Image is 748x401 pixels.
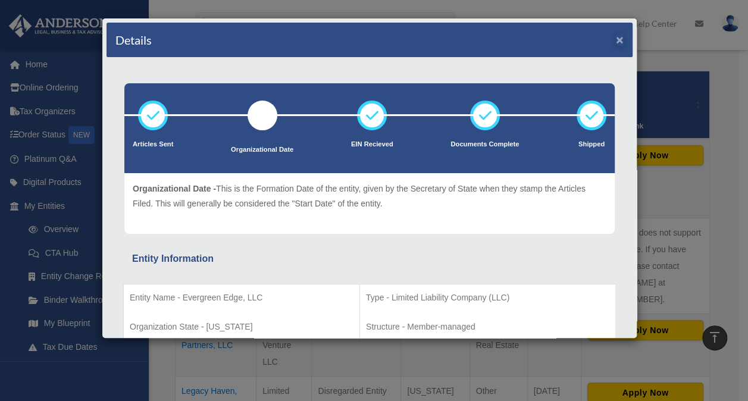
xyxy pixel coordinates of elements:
[133,139,173,151] p: Articles Sent
[366,290,609,305] p: Type - Limited Liability Company (LLC)
[231,144,293,156] p: Organizational Date
[132,250,607,267] div: Entity Information
[450,139,519,151] p: Documents Complete
[133,181,606,211] p: This is the Formation Date of the entity, given by the Secretary of State when they stamp the Art...
[133,184,216,193] span: Organizational Date -
[366,319,609,334] p: Structure - Member-managed
[130,319,353,334] p: Organization State - [US_STATE]
[616,33,624,46] button: ×
[130,290,353,305] p: Entity Name - Evergreen Edge, LLC
[115,32,152,48] h4: Details
[351,139,393,151] p: EIN Recieved
[577,139,606,151] p: Shipped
